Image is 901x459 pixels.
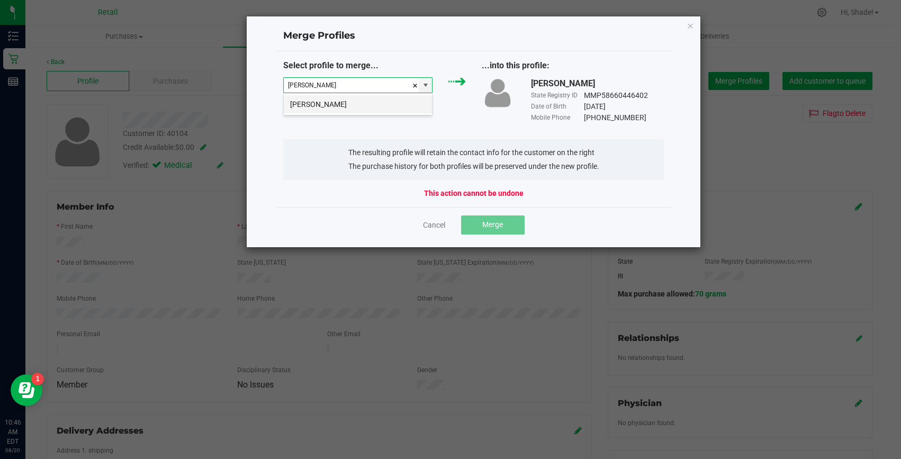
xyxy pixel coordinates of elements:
[423,220,445,230] a: Cancel
[531,113,584,122] div: Mobile Phone
[531,91,584,100] div: State Registry ID
[461,215,525,235] button: Merge
[584,90,648,101] div: MMP58660446402
[283,60,379,70] span: Select profile to merge...
[284,95,432,113] li: [PERSON_NAME]
[424,188,524,199] strong: This action cannot be undone
[284,78,419,93] input: Type customer name to search
[584,112,646,123] div: [PHONE_NUMBER]
[687,19,694,32] button: Close
[348,161,599,172] li: The purchase history for both profiles will be preserved under the new profile.
[348,147,599,158] li: The resulting profile will retain the contact info for the customer on the right
[482,60,549,70] span: ...into this profile:
[482,220,503,229] span: Merge
[448,77,465,86] img: green_arrow.svg
[412,78,418,94] span: clear
[31,373,44,385] iframe: Resource center unread badge
[11,374,42,406] iframe: Resource center
[584,101,606,112] div: [DATE]
[531,77,595,90] div: [PERSON_NAME]
[531,102,584,111] div: Date of Birth
[283,29,664,43] h4: Merge Profiles
[482,77,513,109] img: user-icon.png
